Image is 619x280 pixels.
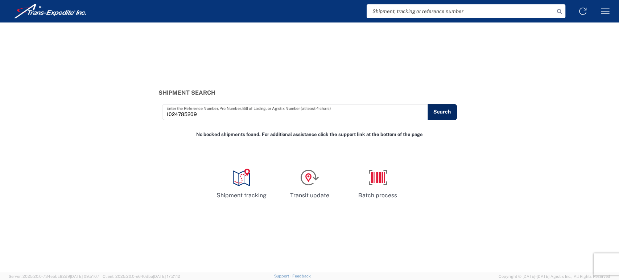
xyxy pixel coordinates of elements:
div: No booked shipments found. For additional assistance click the support link at the bottom of the ... [155,128,465,142]
h3: Shipment Search [158,89,461,96]
span: Copyright © [DATE]-[DATE] Agistix Inc., All Rights Reserved [499,273,610,280]
a: Feedback [292,274,311,278]
a: Transit update [278,162,341,206]
span: [DATE] 09:51:07 [70,274,99,279]
button: Search [428,104,457,120]
span: Server: 2025.20.0-734e5bc92d9 [9,274,99,279]
input: Shipment, tracking or reference number [367,4,554,18]
a: Batch process [347,162,409,206]
a: Shipment tracking [210,162,273,206]
a: Support [274,274,292,278]
span: Client: 2025.20.0-e640dba [103,274,180,279]
span: [DATE] 17:21:12 [153,274,180,279]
